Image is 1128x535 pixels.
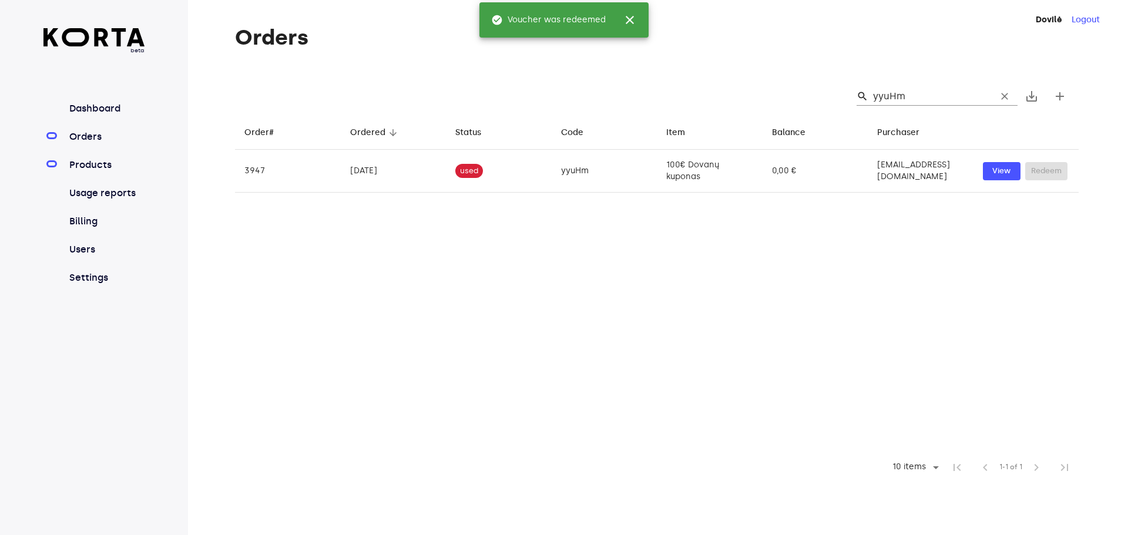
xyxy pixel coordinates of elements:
[43,46,145,55] span: beta
[657,150,763,193] td: 100€ Dovanų kuponas
[67,271,145,285] a: Settings
[1018,82,1046,110] button: Export
[983,162,1020,180] button: View
[67,243,145,257] a: Users
[1072,14,1100,26] button: Logout
[561,126,599,140] span: Code
[455,126,496,140] span: Status
[491,14,606,26] span: Voucher was redeemed
[877,126,935,140] span: Purchaser
[43,28,145,46] img: Korta
[616,6,644,34] button: close
[666,126,700,140] span: Item
[455,166,483,177] span: used
[885,459,943,476] div: 10 items
[43,28,145,55] a: beta
[1022,453,1050,482] span: Next Page
[244,126,274,140] div: Order#
[67,130,145,144] a: Orders
[666,126,685,140] div: Item
[772,126,805,140] div: Balance
[67,102,145,116] a: Dashboard
[341,150,446,193] td: [DATE]
[1036,15,1062,25] strong: Dovilė
[67,186,145,200] a: Usage reports
[67,158,145,172] a: Products
[772,126,821,140] span: Balance
[350,126,385,140] div: Ordered
[388,127,398,138] span: arrow_downward
[235,26,1079,49] h1: Orders
[1025,89,1039,103] span: save_alt
[989,164,1015,178] span: View
[992,83,1018,109] button: Clear Search
[943,453,971,482] span: First Page
[999,462,1022,473] span: 1-1 of 1
[244,126,289,140] span: Order#
[67,214,145,228] a: Billing
[455,126,481,140] div: Status
[552,150,657,193] td: yyuHm
[857,90,868,102] span: Search
[971,453,999,482] span: Previous Page
[873,87,987,106] input: Search
[1053,89,1067,103] span: add
[763,150,868,193] td: 0,00 €
[877,126,919,140] div: Purchaser
[1046,82,1074,110] button: Create new gift card
[350,126,401,140] span: Ordered
[999,90,1010,102] span: clear
[235,150,341,193] td: 3947
[561,126,583,140] div: Code
[623,13,637,27] span: close
[889,462,929,472] div: 10 items
[1050,453,1079,482] span: Last Page
[868,150,973,193] td: [EMAIL_ADDRESS][DOMAIN_NAME]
